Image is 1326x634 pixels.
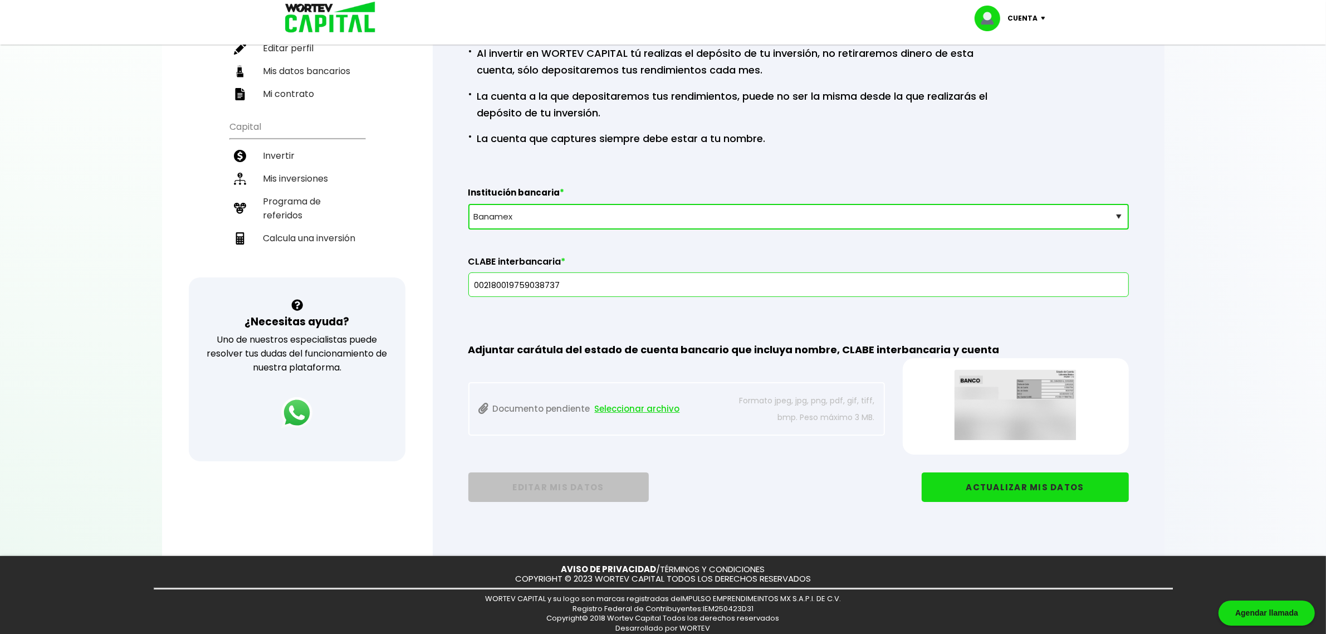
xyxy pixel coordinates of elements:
[561,563,657,575] a: AVISO DE PRIVACIDAD
[468,86,472,103] span: ·
[234,42,246,55] img: editar-icon.952d3147.svg
[975,6,1008,31] img: profile-image
[234,232,246,245] img: calculadora-icon.17d418c4.svg
[937,369,1095,440] img: exampledoc.a199b23b.png
[468,187,1129,204] label: Institución bancaria
[473,273,1124,296] input: 18 dígitos
[468,86,1004,121] p: La cuenta a la que depositaremos tus rendimientos, puede no ser la misma desde la que realizarás ...
[561,565,765,574] p: /
[203,333,391,374] p: Uno de nuestros especialistas puede resolver tus dudas del funcionamiento de nuestra plataforma.
[478,403,488,414] img: paperclip.164896ad.svg
[547,613,780,623] span: Copyright© 2018 Wortev Capital Todos los derechos reservados
[468,128,472,145] span: ·
[229,114,365,277] ul: Capital
[468,43,472,60] span: ·
[234,65,246,77] img: datos-icon.10cf9172.svg
[229,167,365,190] a: Mis inversiones
[229,37,365,60] a: Editar perfil
[229,82,365,105] a: Mi contrato
[485,593,841,604] span: WORTEV CAPITAL y su logo son marcas registradas de IMPULSO EMPRENDIMEINTOS MX S.A.P.I. DE C.V.
[573,603,753,614] span: Registro Federal de Contribuyentes: IEM250423D31
[660,563,765,575] a: TÉRMINOS Y CONDICIONES
[1219,601,1315,626] div: Agendar llamada
[468,128,766,147] p: La cuenta que captures siempre debe estar a tu nombre.
[229,60,365,82] a: Mis datos bancarios
[234,88,246,100] img: contrato-icon.f2db500c.svg
[468,256,1129,273] label: CLABE interbancaria
[234,202,246,214] img: recomiendanos-icon.9b8e9327.svg
[229,144,365,167] a: Invertir
[229,227,365,250] a: Calcula una inversión
[468,43,1004,79] p: Al invertir en WORTEV CAPITAL tú realizas el depósito de tu inversión, no retiraremos dinero de e...
[244,314,349,330] h3: ¿Necesitas ayuda?
[234,150,246,162] img: invertir-icon.b3b967d7.svg
[281,397,312,428] img: logos_whatsapp-icon.242b2217.svg
[1038,17,1053,20] img: icon-down
[1008,10,1038,27] p: Cuenta
[515,574,811,584] p: COPYRIGHT © 2023 WORTEV CAPITAL TODOS LOS DERECHOS RESERVADOS
[468,343,1000,357] span: Adjuntar carátula del estado de cuenta bancario que incluya nombre, CLABE interbancaria y cuenta
[229,190,365,227] a: Programa de referidos
[468,472,649,502] button: EDITAR MIS DATOS
[229,7,365,105] ul: Perfil
[616,623,711,633] span: Desarrollado por WORTEV
[234,173,246,185] img: inversiones-icon.6695dc30.svg
[718,392,875,426] p: Formato jpeg, jpg, png, pdf, gif, tiff, bmp. Peso máximo 3 MB.
[922,472,1129,502] button: ACTUALIZAR MIS DATOS
[595,401,680,417] span: Seleccionar archivo
[478,392,713,426] p: Documento pendiente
